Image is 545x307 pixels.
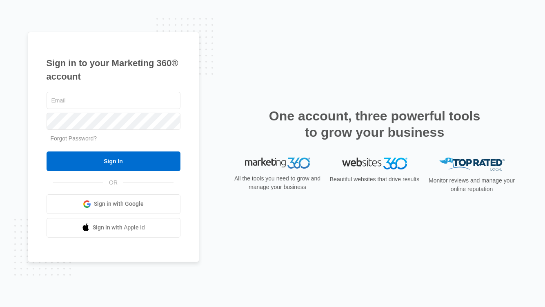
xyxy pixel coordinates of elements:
[47,56,180,83] h1: Sign in to your Marketing 360® account
[47,194,180,214] a: Sign in with Google
[439,158,505,171] img: Top Rated Local
[94,200,144,208] span: Sign in with Google
[51,135,97,142] a: Forgot Password?
[426,176,518,194] p: Monitor reviews and manage your online reputation
[47,151,180,171] input: Sign In
[232,174,323,191] p: All the tools you need to grow and manage your business
[47,218,180,238] a: Sign in with Apple Id
[245,158,310,169] img: Marketing 360
[93,223,145,232] span: Sign in with Apple Id
[103,178,123,187] span: OR
[267,108,483,140] h2: One account, three powerful tools to grow your business
[342,158,407,169] img: Websites 360
[47,92,180,109] input: Email
[329,175,420,184] p: Beautiful websites that drive results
